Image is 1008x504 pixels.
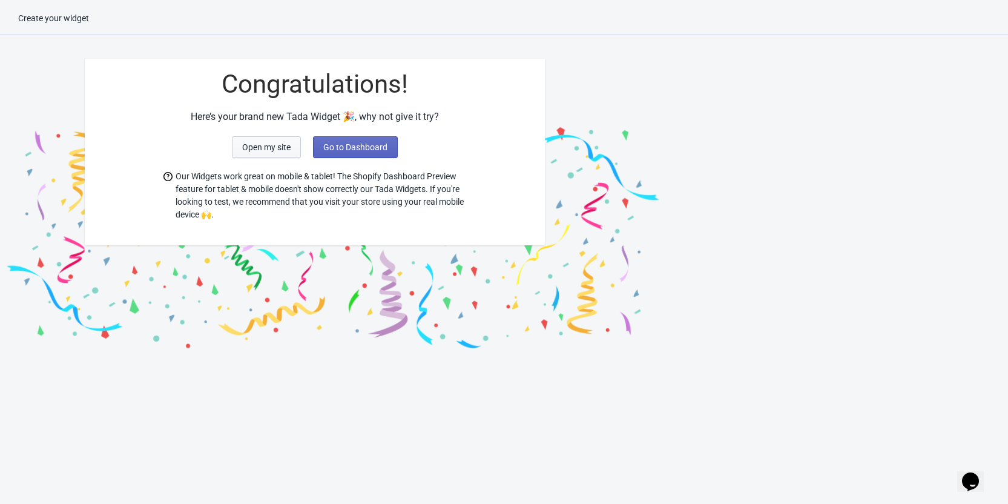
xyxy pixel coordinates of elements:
[957,456,996,492] iframe: chat widget
[176,170,466,221] span: Our Widgets work great on mobile & tablet! The Shopify Dashboard Preview feature for tablet & mob...
[313,136,398,158] button: Go to Dashboard
[85,110,545,124] div: Here’s your brand new Tada Widget 🎉, why not give it try?
[242,142,291,152] span: Open my site
[333,47,666,353] img: final_2.png
[323,142,387,152] span: Go to Dashboard
[232,136,301,158] button: Open my site
[85,71,545,98] div: Congratulations!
